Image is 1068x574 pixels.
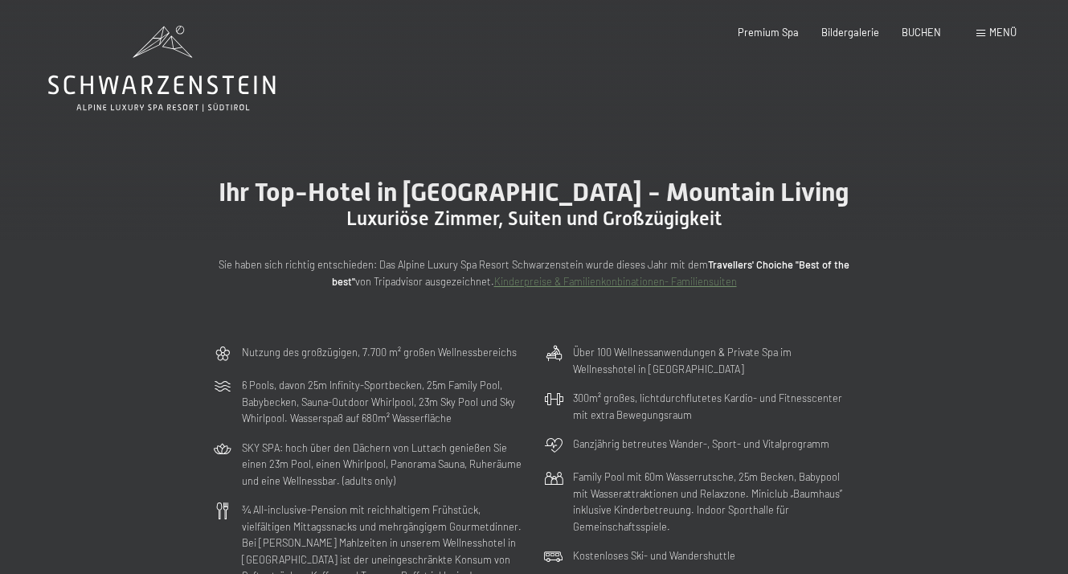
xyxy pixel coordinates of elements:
[213,256,856,289] p: Sie haben sich richtig entschieden: Das Alpine Luxury Spa Resort Schwarzenstein wurde dieses Jahr...
[332,258,850,287] strong: Travellers' Choiche "Best of the best"
[573,390,856,423] p: 300m² großes, lichtdurchflutetes Kardio- und Fitnesscenter mit extra Bewegungsraum
[738,26,799,39] a: Premium Spa
[573,469,856,535] p: Family Pool mit 60m Wasserrutsche, 25m Becken, Babypool mit Wasserattraktionen und Relaxzone. Min...
[989,26,1017,39] span: Menü
[821,26,879,39] a: Bildergalerie
[242,377,525,426] p: 6 Pools, davon 25m Infinity-Sportbecken, 25m Family Pool, Babybecken, Sauna-Outdoor Whirlpool, 23...
[242,440,525,489] p: SKY SPA: hoch über den Dächern von Luttach genießen Sie einen 23m Pool, einen Whirlpool, Panorama...
[494,275,737,288] a: Kinderpreise & Familienkonbinationen- Familiensuiten
[573,436,829,452] p: Ganzjährig betreutes Wander-, Sport- und Vitalprogramm
[573,547,735,564] p: Kostenloses Ski- und Wandershuttle
[573,344,856,377] p: Über 100 Wellnessanwendungen & Private Spa im Wellnesshotel in [GEOGRAPHIC_DATA]
[219,177,849,207] span: Ihr Top-Hotel in [GEOGRAPHIC_DATA] - Mountain Living
[242,344,517,360] p: Nutzung des großzügigen, 7.700 m² großen Wellnessbereichs
[902,26,941,39] a: BUCHEN
[346,207,722,230] span: Luxuriöse Zimmer, Suiten und Großzügigkeit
